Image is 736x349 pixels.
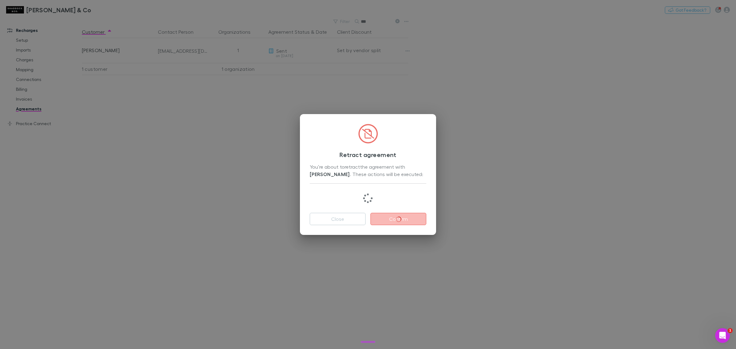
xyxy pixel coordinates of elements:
strong: [PERSON_NAME] [310,171,350,177]
div: You’re about to retract the agreement with . These actions will be executed: [310,163,426,178]
iframe: Intercom live chat [715,328,730,343]
h3: Retract agreement [310,151,426,158]
img: svg%3e [358,124,378,144]
button: Confirm [370,213,426,225]
span: 1 [728,328,733,333]
button: Close [310,213,366,225]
